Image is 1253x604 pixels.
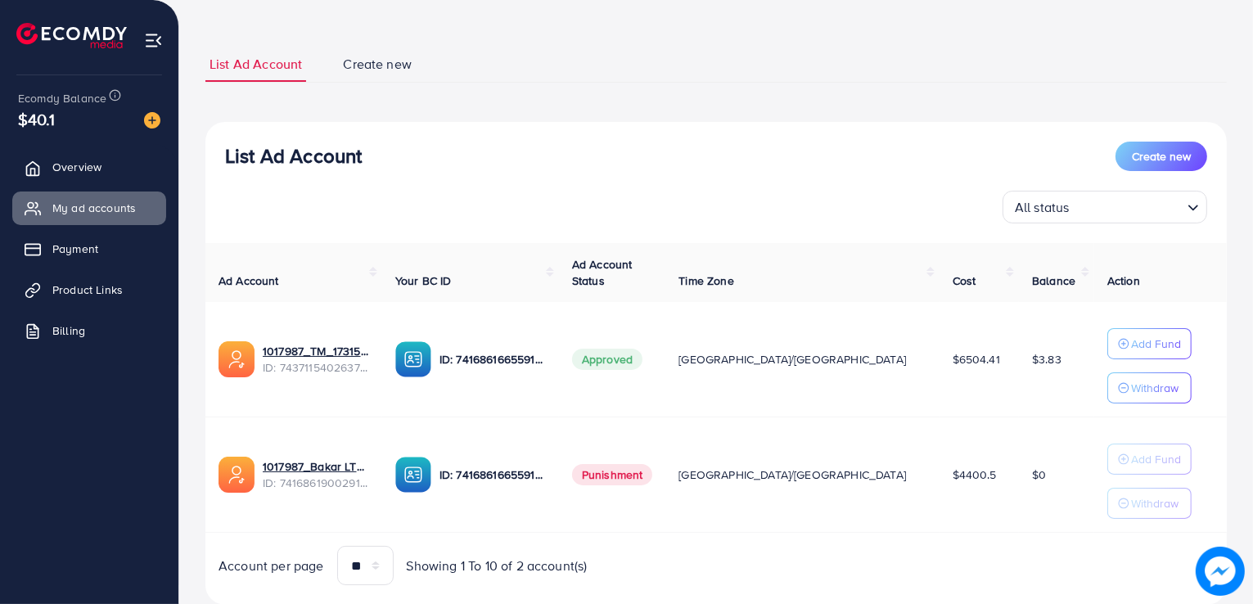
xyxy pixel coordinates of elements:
[144,31,163,50] img: menu
[439,465,546,485] p: ID: 7416861665591017473
[1132,148,1191,165] span: Create new
[12,151,166,183] a: Overview
[1107,328,1192,359] button: Add Fund
[18,90,106,106] span: Ecomdy Balance
[1032,351,1061,367] span: $3.83
[1107,444,1192,475] button: Add Fund
[12,192,166,224] a: My ad accounts
[219,557,324,575] span: Account per page
[210,55,302,74] span: List Ad Account
[678,351,906,367] span: [GEOGRAPHIC_DATA]/[GEOGRAPHIC_DATA]
[12,232,166,265] a: Payment
[953,351,1000,367] span: $6504.41
[395,341,431,377] img: ic-ba-acc.ded83a64.svg
[572,349,642,370] span: Approved
[1131,334,1181,354] p: Add Fund
[572,256,633,289] span: Ad Account Status
[439,349,546,369] p: ID: 7416861665591017473
[52,159,101,175] span: Overview
[263,475,369,491] span: ID: 7416861900291555329
[225,144,362,168] h3: List Ad Account
[16,23,127,48] img: logo
[395,457,431,493] img: ic-ba-acc.ded83a64.svg
[219,341,255,377] img: ic-ads-acc.e4c84228.svg
[1032,467,1046,483] span: $0
[219,457,255,493] img: ic-ads-acc.e4c84228.svg
[263,343,369,359] a: 1017987_TM_1731588383361
[1107,273,1140,289] span: Action
[407,557,588,575] span: Showing 1 To 10 of 2 account(s)
[678,467,906,483] span: [GEOGRAPHIC_DATA]/[GEOGRAPHIC_DATA]
[1116,142,1207,171] button: Create new
[1131,378,1179,398] p: Withdraw
[678,273,733,289] span: Time Zone
[18,107,55,131] span: $40.1
[219,273,279,289] span: Ad Account
[1131,449,1181,469] p: Add Fund
[52,322,85,339] span: Billing
[263,343,369,376] div: <span class='underline'>1017987_TM_1731588383361</span></br>7437115402637180945
[1032,273,1075,289] span: Balance
[1196,547,1245,596] img: image
[953,273,976,289] span: Cost
[1131,494,1179,513] p: Withdraw
[343,55,412,74] span: Create new
[144,112,160,128] img: image
[1107,488,1192,519] button: Withdraw
[263,359,369,376] span: ID: 7437115402637180945
[953,467,997,483] span: $4400.5
[52,200,136,216] span: My ad accounts
[12,273,166,306] a: Product Links
[1075,192,1181,219] input: Search for option
[1003,191,1207,223] div: Search for option
[52,282,123,298] span: Product Links
[52,241,98,257] span: Payment
[1012,196,1073,219] span: All status
[263,458,369,475] a: 1017987_Bakar LTD_1726872756975
[263,458,369,492] div: <span class='underline'>1017987_Bakar LTD_1726872756975</span></br>7416861900291555329
[395,273,452,289] span: Your BC ID
[572,464,653,485] span: Punishment
[12,314,166,347] a: Billing
[1107,372,1192,403] button: Withdraw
